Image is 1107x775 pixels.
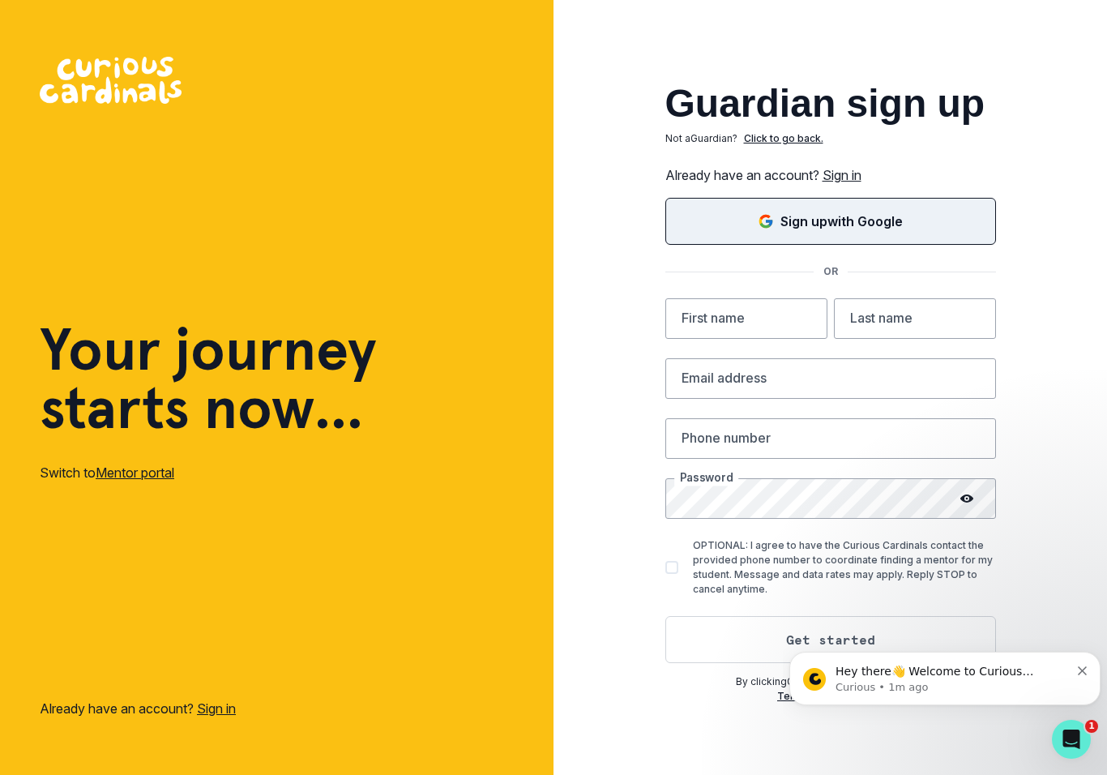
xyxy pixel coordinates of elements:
[665,131,737,146] p: Not a Guardian ?
[40,320,377,437] h1: Your journey starts now...
[744,131,823,146] p: Click to go back.
[665,84,996,123] h2: Guardian sign up
[665,165,996,185] p: Already have an account?
[665,674,996,689] p: By clicking Get Started , you agree to our
[780,212,903,231] p: Sign up with Google
[96,465,174,481] a: Mentor portal
[40,465,96,481] span: Switch to
[823,167,861,183] a: Sign in
[1052,720,1091,759] iframe: Intercom live chat
[40,699,236,718] p: Already have an account?
[665,198,996,245] button: Sign in with Google (GSuite)
[1085,720,1098,733] span: 1
[814,264,848,279] p: OR
[197,700,236,717] a: Sign in
[665,616,996,663] button: Get started
[693,538,996,597] p: OPTIONAL: I agree to have the Curious Cardinals contact the provided phone number to coordinate f...
[783,618,1107,731] iframe: Intercom notifications message
[40,57,182,104] img: Curious Cardinals Logo
[777,690,883,702] a: Terms and Conditions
